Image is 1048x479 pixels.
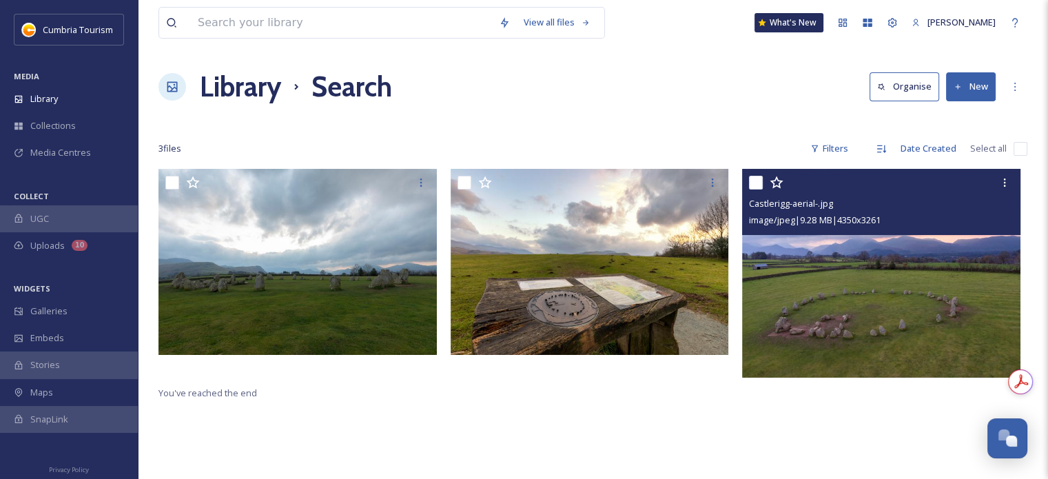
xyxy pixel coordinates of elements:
[30,212,49,225] span: UGC
[754,13,823,32] a: What's New
[200,66,281,108] a: Library
[14,71,39,81] span: MEDIA
[30,413,68,426] span: SnapLink
[742,169,1020,378] img: Castlerigg-aerial-.jpg
[870,72,939,101] button: Organise
[749,197,832,210] span: Castlerigg-aerial-.jpg
[158,387,257,399] span: You've reached the end
[894,135,963,162] div: Date Created
[927,16,996,28] span: [PERSON_NAME]
[30,146,91,159] span: Media Centres
[158,169,437,355] img: Castlerigg-Stone-Circle-4807.jpg
[30,305,68,318] span: Galleries
[30,239,65,252] span: Uploads
[803,135,855,162] div: Filters
[14,191,49,201] span: COLLECT
[49,465,89,474] span: Privacy Policy
[158,142,181,155] span: 3 file s
[72,240,88,251] div: 10
[749,214,880,226] span: image/jpeg | 9.28 MB | 4350 x 3261
[30,386,53,399] span: Maps
[14,283,50,294] span: WIDGETS
[30,332,64,345] span: Embeds
[30,119,76,132] span: Collections
[30,358,60,371] span: Stories
[311,66,392,108] h1: Search
[43,23,113,36] span: Cumbria Tourism
[30,92,58,105] span: Library
[970,142,1007,155] span: Select all
[987,418,1027,458] button: Open Chat
[451,169,729,355] img: Castlerigg-Stone-Circle-.jpg
[946,72,996,101] button: New
[49,460,89,477] a: Privacy Policy
[22,23,36,37] img: images.jpg
[905,9,1003,36] a: [PERSON_NAME]
[191,8,492,38] input: Search your library
[517,9,597,36] a: View all files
